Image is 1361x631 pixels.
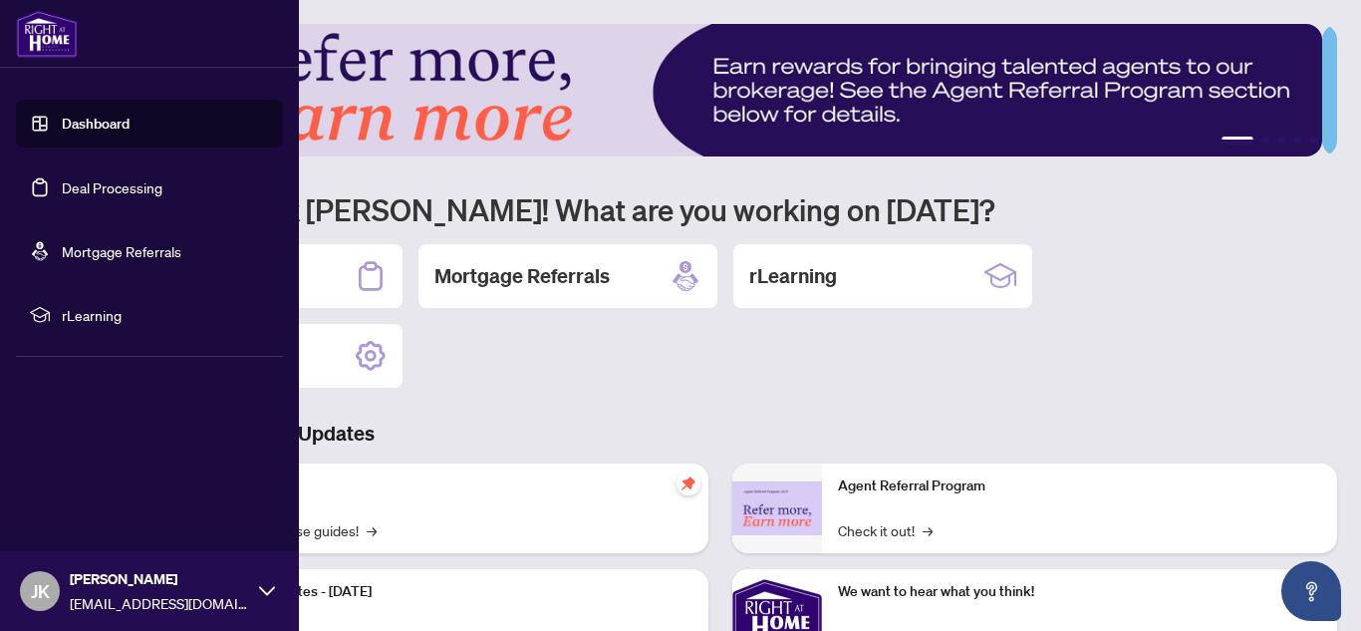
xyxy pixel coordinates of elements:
[1293,137,1301,145] button: 4
[104,24,1322,157] img: Slide 0
[1222,137,1253,145] button: 1
[70,568,249,590] span: [PERSON_NAME]
[62,304,269,326] span: rLearning
[749,262,837,290] h2: rLearning
[838,475,1321,497] p: Agent Referral Program
[732,481,822,536] img: Agent Referral Program
[367,519,377,541] span: →
[62,178,162,196] a: Deal Processing
[838,581,1321,603] p: We want to hear what you think!
[62,115,130,133] a: Dashboard
[1309,137,1317,145] button: 5
[62,242,181,260] a: Mortgage Referrals
[677,472,700,495] span: pushpin
[104,190,1337,228] h1: Welcome back [PERSON_NAME]! What are you working on [DATE]?
[1281,561,1341,621] button: Open asap
[104,420,1337,448] h3: Brokerage & Industry Updates
[16,10,78,58] img: logo
[209,581,692,603] p: Platform Updates - [DATE]
[31,577,50,605] span: JK
[838,519,933,541] a: Check it out!→
[209,475,692,497] p: Self-Help
[923,519,933,541] span: →
[434,262,610,290] h2: Mortgage Referrals
[1261,137,1269,145] button: 2
[70,592,249,614] span: [EMAIL_ADDRESS][DOMAIN_NAME]
[1277,137,1285,145] button: 3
